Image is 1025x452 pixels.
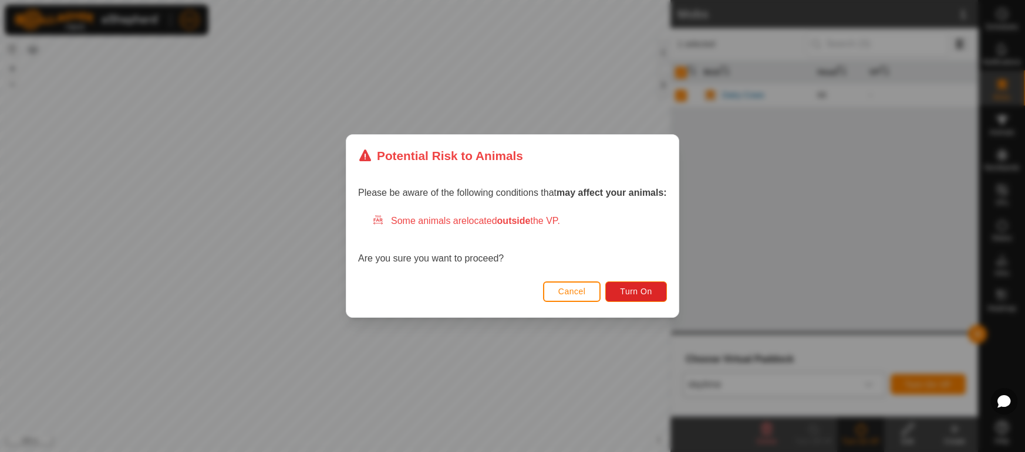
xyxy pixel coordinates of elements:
[467,216,560,226] span: located the VP.
[358,214,667,266] div: Are you sure you want to proceed?
[543,281,601,302] button: Cancel
[497,216,531,226] strong: outside
[606,281,667,302] button: Turn On
[558,287,586,296] span: Cancel
[372,214,667,228] div: Some animals are
[358,147,523,165] div: Potential Risk to Animals
[358,188,667,198] span: Please be aware of the following conditions that
[621,287,652,296] span: Turn On
[557,188,667,198] strong: may affect your animals:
